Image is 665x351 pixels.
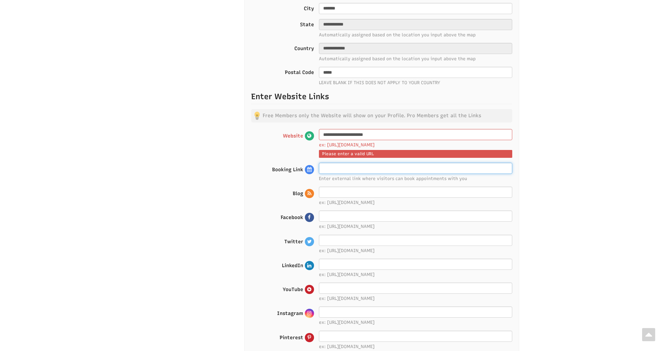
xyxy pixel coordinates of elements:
[284,235,314,246] label: Twitter
[319,319,512,325] span: ex: [URL][DOMAIN_NAME]
[281,211,314,222] label: Facebook
[319,295,512,302] span: ex: [URL][DOMAIN_NAME]
[319,271,512,278] span: ex: [URL][DOMAIN_NAME]
[293,187,314,198] label: Blog
[319,150,512,158] small: Please enter a valid URL
[282,259,314,270] label: LinkedIn
[319,56,512,62] span: Automatically assigned based on the location you input above the map
[283,129,314,140] label: Website
[319,248,512,254] span: ex: [URL][DOMAIN_NAME]
[319,32,512,38] span: Automatically assigned based on the location you input above the map
[280,331,314,342] label: Pinterest
[251,109,512,122] p: Free Members only the Website will show on your Profile. Pro Members get all the Links
[304,3,314,12] label: City
[319,343,512,350] span: ex: [URL][DOMAIN_NAME]
[272,163,314,174] label: Booking Link
[277,306,314,318] label: Instagram
[285,67,314,76] label: Postal Code
[319,223,512,230] span: ex: [URL][DOMAIN_NAME]
[319,142,512,148] span: ex: [URL][DOMAIN_NAME]
[319,199,512,206] span: ex: [URL][DOMAIN_NAME]
[294,43,314,52] label: Country
[283,283,314,294] label: YouTube
[300,19,314,28] label: State
[251,91,512,104] p: Enter Website Links
[319,80,512,86] span: LEAVE BLANK IF THIS DOES NOT APPLY TO YOUR COUNTRY
[319,175,512,182] span: Enter external link where visitors can book appointments with you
